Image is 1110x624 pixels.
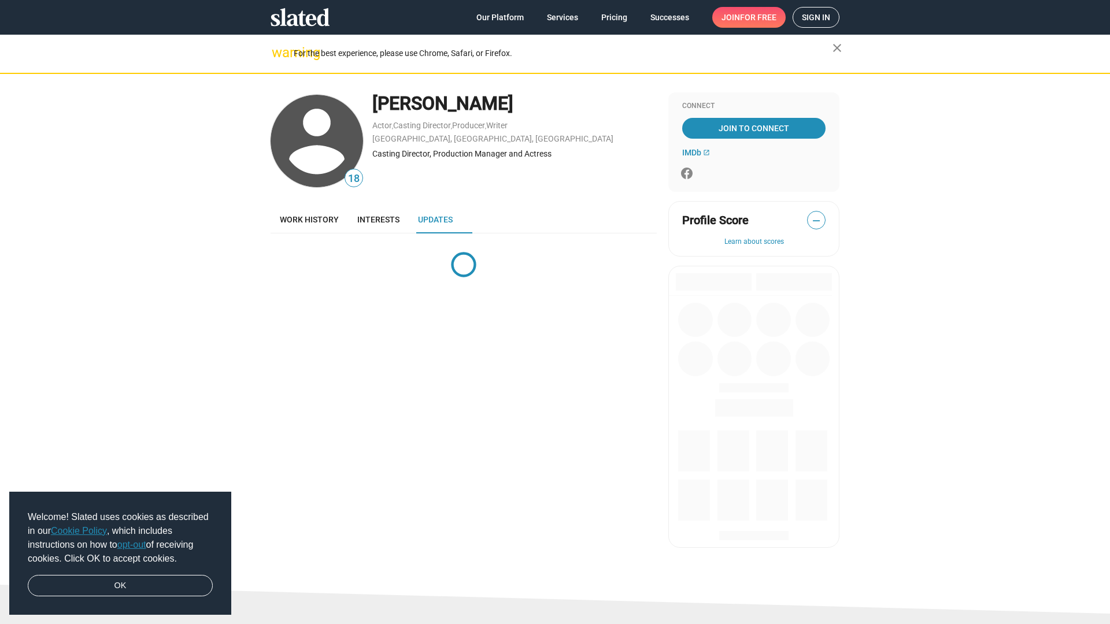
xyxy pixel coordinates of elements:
div: [PERSON_NAME] [372,91,657,116]
span: for free [740,7,776,28]
span: Profile Score [682,213,749,228]
a: Work history [271,206,348,233]
span: — [808,213,825,228]
span: Sign in [802,8,830,27]
span: Services [547,7,578,28]
span: Successes [650,7,689,28]
a: Join To Connect [682,118,826,139]
span: Pricing [601,7,627,28]
div: cookieconsent [9,492,231,615]
div: For the best experience, please use Chrome, Safari, or Firefox. [294,46,832,61]
span: Welcome! Slated uses cookies as described in our , which includes instructions on how to of recei... [28,510,213,566]
a: Pricing [592,7,637,28]
a: Interests [348,206,409,233]
span: Updates [418,215,453,224]
button: Learn about scores [682,237,826,247]
a: Producer [452,121,485,130]
span: , [392,123,393,129]
a: Our Platform [467,7,533,28]
a: dismiss cookie message [28,575,213,597]
a: Updates [409,206,462,233]
a: Writer [486,121,508,130]
a: Joinfor free [712,7,786,28]
div: Connect [682,102,826,111]
a: Actor [372,121,392,130]
span: IMDb [682,148,701,157]
span: Join To Connect [684,118,823,139]
span: Work history [280,215,339,224]
span: , [451,123,452,129]
span: , [485,123,486,129]
span: Interests [357,215,399,224]
a: Casting Director [393,121,451,130]
mat-icon: close [830,41,844,55]
div: Casting Director, Production Manager and Actress [372,148,657,159]
a: [GEOGRAPHIC_DATA], [GEOGRAPHIC_DATA], [GEOGRAPHIC_DATA] [372,134,613,143]
a: opt-out [117,540,146,549]
a: Successes [641,7,698,28]
a: Cookie Policy [51,526,107,536]
a: IMDb [682,148,710,157]
a: Sign in [793,7,839,28]
span: 18 [345,171,362,187]
mat-icon: open_in_new [703,149,710,156]
span: Join [721,7,776,28]
span: Our Platform [476,7,524,28]
mat-icon: warning [272,46,286,60]
a: Services [538,7,587,28]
